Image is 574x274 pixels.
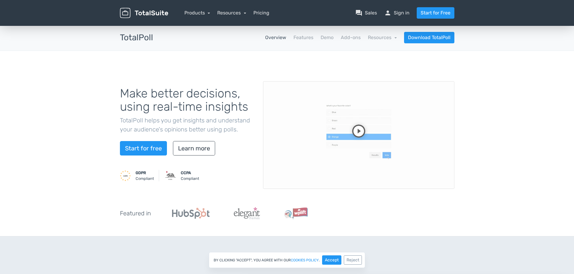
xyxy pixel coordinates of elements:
span: person [384,9,391,17]
button: Reject [344,255,362,265]
strong: CCPA [181,171,191,175]
a: Learn more [173,141,215,155]
a: personSign in [384,9,409,17]
img: WPLift [284,207,308,219]
a: Resources [217,10,246,16]
img: Hubspot [172,208,210,219]
a: Add-ons [341,34,361,41]
strong: GDPR [136,171,146,175]
button: Accept [322,255,341,265]
a: Download TotalPoll [404,32,454,43]
h1: Make better decisions, using real-time insights [120,87,254,113]
a: Features [293,34,313,41]
img: TotalSuite for WordPress [120,8,168,18]
a: Overview [265,34,286,41]
a: Start for Free [417,7,454,19]
small: Compliant [136,170,154,181]
img: GDPR [120,170,131,181]
h5: Featured in [120,210,151,217]
a: Demo [321,34,334,41]
a: Start for free [120,141,167,155]
p: TotalPoll helps you get insights and understand your audience's opinions better using polls. [120,116,254,134]
div: By clicking "Accept", you agree with our . [209,252,365,268]
a: Products [184,10,210,16]
h3: TotalPoll [120,33,153,42]
span: question_answer [355,9,362,17]
img: ElegantThemes [234,207,260,219]
a: cookies policy [291,258,319,262]
a: question_answerSales [355,9,377,17]
img: CCPA [165,170,176,181]
small: Compliant [181,170,199,181]
a: Resources [368,35,397,40]
a: Pricing [253,9,269,17]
